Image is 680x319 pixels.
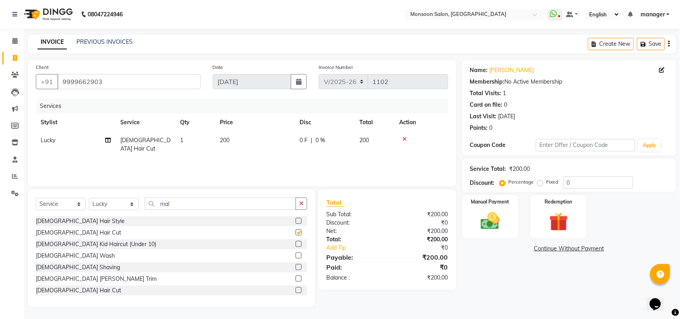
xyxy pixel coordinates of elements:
a: PREVIOUS INVOICES [76,38,133,45]
div: Discount: [320,219,387,227]
label: Client [36,64,49,71]
div: Paid: [320,262,387,272]
div: [DEMOGRAPHIC_DATA] [PERSON_NAME] Trim [36,275,157,283]
div: [DEMOGRAPHIC_DATA] Wash [36,252,115,260]
div: [DEMOGRAPHIC_DATA] Hair Cut [36,229,121,237]
div: Net: [320,227,387,235]
div: Coupon Code [470,141,536,149]
input: Enter Offer / Coupon Code [536,139,635,151]
th: Price [215,114,295,131]
button: Save [637,38,665,50]
th: Stylist [36,114,116,131]
label: Percentage [509,178,534,186]
div: [DEMOGRAPHIC_DATA] Hair Style [36,217,125,225]
div: ₹0 [387,219,454,227]
span: 0 F [300,136,308,145]
div: ₹200.00 [387,252,454,262]
div: [DEMOGRAPHIC_DATA] Hair Cut [36,286,121,295]
div: Points: [470,124,488,132]
div: Sub Total: [320,210,387,219]
div: Balance : [320,274,387,282]
span: 200 [359,137,369,144]
div: Payable: [320,252,387,262]
div: 1 [503,89,506,98]
img: _gift.svg [543,210,574,233]
a: [PERSON_NAME] [490,66,534,74]
label: Invoice Number [319,64,353,71]
th: Total [355,114,394,131]
button: Create New [588,38,634,50]
div: Services [37,99,454,114]
div: Total Visits: [470,89,502,98]
span: 0 % [316,136,325,145]
span: Total [326,198,345,207]
th: Action [394,114,448,131]
label: Fixed [547,178,559,186]
th: Qty [175,114,215,131]
div: ₹200.00 [387,227,454,235]
div: ₹200.00 [510,165,530,173]
a: Continue Without Payment [464,245,674,253]
label: Manual Payment [471,198,510,205]
input: Search by Name/Mobile/Email/Code [57,74,201,89]
div: ₹200.00 [387,235,454,244]
th: Disc [295,114,355,131]
div: Last Visit: [470,112,497,121]
label: Redemption [545,198,572,205]
div: 0 [504,101,508,109]
button: +91 [36,74,58,89]
input: Search or Scan [145,198,296,210]
div: No Active Membership [470,78,668,86]
span: Lucky [41,137,55,144]
div: [DEMOGRAPHIC_DATA] Kid Haircut (Under 10) [36,240,156,249]
div: Discount: [470,179,495,187]
span: | [311,136,312,145]
div: Membership: [470,78,505,86]
b: 08047224946 [88,3,123,25]
div: ₹200.00 [387,210,454,219]
span: 200 [220,137,229,144]
div: [DATE] [498,112,515,121]
div: ₹0 [398,244,454,252]
div: ₹0 [387,262,454,272]
div: Service Total: [470,165,506,173]
a: INVOICE [37,35,67,49]
img: logo [20,3,75,25]
div: Name: [470,66,488,74]
a: Add Tip [320,244,398,252]
button: Apply [638,139,661,151]
span: 1 [180,137,183,144]
span: [DEMOGRAPHIC_DATA] Hair Cut [120,137,170,152]
div: [DEMOGRAPHIC_DATA] Shaving [36,263,120,272]
div: 0 [490,124,493,132]
label: Date [213,64,223,71]
iframe: chat widget [647,287,672,311]
div: Card on file: [470,101,503,109]
img: _cash.svg [475,210,505,232]
div: Total: [320,235,387,244]
div: ₹200.00 [387,274,454,282]
th: Service [116,114,175,131]
span: manager [641,10,665,19]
